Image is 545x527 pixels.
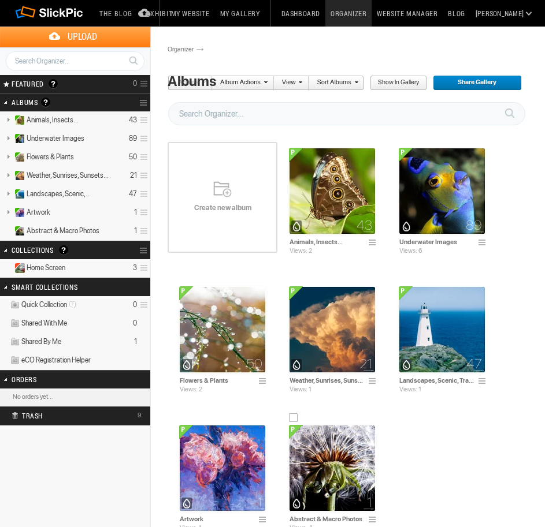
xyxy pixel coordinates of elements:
[10,319,20,328] img: ico_album_coll.png
[10,300,20,310] img: ico_album_quick.png
[179,375,255,386] input: Flowers & Plants
[1,226,12,235] a: Expand
[274,76,303,91] a: View
[10,171,25,181] ins: Public Album
[179,514,255,524] input: Artwork
[13,393,53,401] b: No orders yet...
[357,220,372,230] span: 43
[466,359,482,368] span: 47
[10,356,20,365] img: ico_album_coll.png
[290,386,312,393] span: Views: 1
[289,148,376,234] img: KEV5326-Edit-Edit_Full_Size_100.webp
[359,359,372,368] span: 21
[14,27,150,47] span: Upload
[367,498,372,507] span: 1
[10,134,25,144] ins: Public Album
[289,425,376,511] img: KEV4356.webp
[399,247,422,255] span: Views: 6
[370,76,419,91] span: Show in Gallery
[8,79,44,88] span: FEATURED
[399,375,475,386] input: Landscapes, Travel Locations & Scenic
[10,226,25,236] ins: Public Album
[27,263,65,272] span: Home Screen
[139,242,150,259] a: Collection Options
[21,356,91,365] span: eCO Registration Helper
[10,152,25,162] ins: Public Album
[27,208,50,217] span: Artwork
[212,76,268,91] a: Album Actions
[399,237,475,247] input: Underwater Images
[12,241,109,259] h2: Collections
[27,134,84,143] span: Underwater Images
[289,237,365,247] input: Animals, Insects...
[10,337,20,347] img: ico_album_coll.png
[289,375,365,386] input: Weather, Sunrises, Sunsets...
[21,319,67,328] span: Shared With Me
[257,498,262,507] span: 1
[27,189,91,199] span: Landscapes, Travel Locations...
[289,286,376,373] img: CCV5722_Full_Size_100.webp
[12,278,109,296] h2: Smart Collections
[179,425,266,511] img: 20250805_102338_Full_Size_sRGB_100.webp
[466,220,482,230] span: 89
[399,286,485,373] img: L1010580-Edit_Full_Size_100.webp
[433,76,514,91] span: Share Gallery
[246,359,262,368] span: 50
[168,203,277,212] span: Create new album
[123,51,144,70] a: Search
[399,148,485,234] img: Queen_Angelfish_011.webp
[168,73,216,89] div: Albums
[399,386,421,393] span: Views: 1
[289,514,365,524] input: Abstract & Macro Photos
[27,226,99,236] span: Abstract & Macro Photos
[27,171,109,180] span: Weather, Sunrises, Sunsets...
[290,247,312,255] span: Views: 2
[6,51,144,71] input: Search Organizer...
[1,263,12,272] a: Expand
[21,300,80,309] span: Quick Collection
[21,337,61,346] span: Shared By Me
[12,94,109,111] h2: Albums
[10,189,25,199] ins: Public Album
[10,115,25,125] ins: Public Album
[27,152,74,162] span: Flowers & Plants
[179,286,266,373] img: KEV7519_Full_Size_sRGB_100.webp
[12,407,119,424] h2: Trash
[10,263,25,273] ins: Private Collection
[10,208,25,218] ins: Public Album
[12,371,109,388] h2: Orders
[27,115,79,125] span: Animals, Insects...
[370,76,427,91] a: Show in Gallery
[180,386,202,393] span: Views: 2
[168,102,525,125] input: Search Organizer...
[309,76,358,91] a: Sort Albums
